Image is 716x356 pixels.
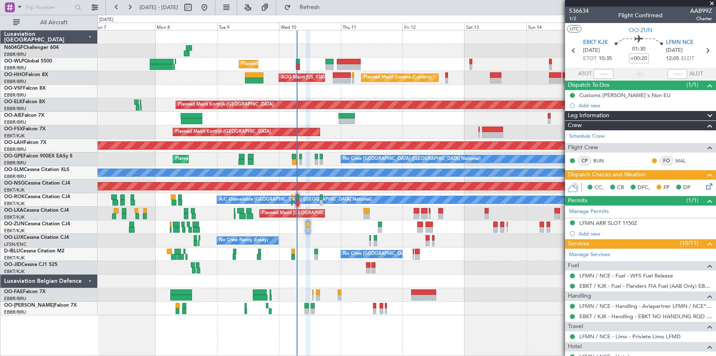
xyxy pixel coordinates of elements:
span: ELDT [681,55,694,63]
span: Flight Crew [568,143,598,153]
span: DFC, [638,184,650,192]
a: OO-FAEFalcon 7X [4,289,46,294]
div: No Crew [GEOGRAPHIC_DATA] ([GEOGRAPHIC_DATA] National) [343,248,480,260]
span: [DATE] - [DATE] [140,4,178,11]
a: LFSN/ENC [4,241,27,247]
a: OO-GPEFalcon 900EX EASy II [4,154,72,159]
span: Refresh [293,5,327,10]
a: EBKT/KJK [4,201,25,207]
span: CC, [595,184,604,192]
div: Sun 14 [526,23,588,30]
div: Flight Confirmed [618,11,663,20]
div: AOG Maint [US_STATE] ([GEOGRAPHIC_DATA]) [281,72,380,84]
span: OO-SLM [4,167,24,172]
span: Crew [568,121,582,130]
a: EBKT/KJK [4,214,25,220]
div: Thu 11 [341,23,403,30]
a: OO-HHOFalcon 8X [4,72,48,77]
span: Handling [568,291,591,301]
a: EBBR/BRU [4,65,26,71]
span: 10:35 [599,55,612,63]
span: OO-HHO [4,72,25,77]
span: OO-NSG [4,181,25,186]
a: OO-[PERSON_NAME]Falcon 7X [4,303,77,308]
span: OO-ROK [4,194,25,199]
a: EBBR/BRU [4,79,26,85]
a: OO-WLPGlobal 5500 [4,59,52,64]
span: 12:05 [666,55,679,63]
div: No Crew Nancy (Essey) [219,234,268,247]
a: LFMN / NCE - Handling - Aviapartner LFMN / NCE*****MY HANDLING**** [579,303,712,310]
span: Hotel [568,342,582,351]
a: Schedule Crew [569,132,605,141]
div: Planned Maint [GEOGRAPHIC_DATA] ([GEOGRAPHIC_DATA] National) [175,153,324,165]
span: OO-FSX [4,127,23,132]
span: AAB99Z [690,7,712,15]
span: [DATE] [583,46,600,55]
div: Planned Maint Kortrijk-[GEOGRAPHIC_DATA] [175,126,271,138]
div: Add new [579,230,712,237]
button: All Aircraft [9,16,89,29]
div: Sun 7 [94,23,156,30]
a: EBKT/KJK [4,255,25,261]
a: EBKT/KJK [4,187,25,193]
div: Add new [579,102,712,109]
a: EBKT/KJK [4,133,25,139]
span: 01:30 [632,45,645,53]
span: OO-ZUN [4,222,25,227]
a: OO-LXACessna Citation CJ4 [4,208,69,213]
div: [DATE] [99,16,113,23]
div: Sat 13 [464,23,526,30]
div: A/C Unavailable [GEOGRAPHIC_DATA] ([GEOGRAPHIC_DATA] National) [219,194,372,206]
span: Charter [690,15,712,22]
a: OO-NSGCessna Citation CJ4 [4,181,70,186]
span: ETOT [583,55,597,63]
a: OO-ELKFalcon 8X [4,99,45,104]
span: (10/11) [680,239,698,247]
span: 1/2 [569,15,589,22]
a: OO-JIDCessna CJ1 525 [4,262,57,267]
span: All Aircraft [21,20,87,25]
span: Leg Information [568,111,609,120]
a: OO-LUXCessna Citation CJ4 [4,235,69,240]
div: LFMN ARR SLOT 1150Z [579,220,637,227]
a: EBKT / KJK - Fuel - Flanders FIA Fuel (AAB Only) EBKT / KJK [579,282,712,289]
a: EBBR/BRU [4,146,26,153]
a: OO-ROKCessna Citation CJ4 [4,194,70,199]
span: OO-FAE [4,289,23,294]
a: Manage Services [569,251,610,259]
div: Customs [PERSON_NAME]'s Non EU [579,92,670,99]
a: N604GFChallenger 604 [4,45,59,50]
div: No Crew [GEOGRAPHIC_DATA] ([GEOGRAPHIC_DATA] National) [343,153,480,165]
span: OO-LAH [4,140,24,145]
span: Permits [568,196,587,206]
span: LFMN NCE [666,39,693,47]
span: DP [683,184,691,192]
span: OO-ELK [4,99,23,104]
span: OO-GPE [4,154,23,159]
button: UTC [567,25,581,32]
span: ALDT [689,70,703,78]
div: Tue 9 [217,23,279,30]
a: OO-FSXFalcon 7X [4,127,46,132]
span: OO-LUX [4,235,23,240]
span: OO-[PERSON_NAME] [4,303,54,308]
span: OO-JID [4,262,21,267]
a: OO-ZUNCessna Citation CJ4 [4,222,70,227]
a: EBBR/BRU [4,92,26,98]
span: OO-ZUN [629,26,652,35]
a: EBBR/BRU [4,296,26,302]
a: EBBR/BRU [4,51,26,58]
div: Planned Maint [GEOGRAPHIC_DATA] ([GEOGRAPHIC_DATA] National) [262,207,410,220]
span: Travel [568,322,583,331]
span: D-IBLU [4,249,20,254]
span: (1/1) [686,196,698,205]
span: 536634 [569,7,589,15]
span: N604GF [4,45,23,50]
div: Mon 8 [155,23,217,30]
span: CR [617,184,624,192]
span: Fuel [568,261,579,270]
span: OO-VSF [4,86,23,91]
span: (1/1) [686,81,698,89]
a: LFMN / NCE - Limo - Priviete Limo LFMD [579,333,681,340]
